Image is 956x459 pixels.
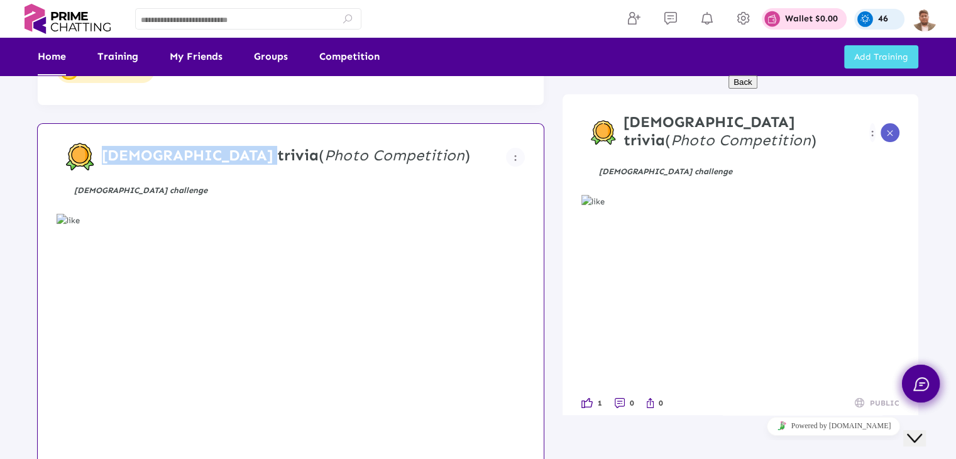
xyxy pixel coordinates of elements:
[647,398,654,408] img: like
[723,70,943,397] iframe: chat widget
[170,38,223,75] a: My Friends
[912,6,937,31] img: img
[624,113,794,149] strong: [DEMOGRAPHIC_DATA] trivia
[102,147,470,165] h4: ( )
[723,412,943,440] iframe: chat widget
[624,113,869,150] h4: ( )
[599,167,732,176] strong: [DEMOGRAPHIC_DATA] challenge
[581,195,899,374] img: like
[324,146,464,164] i: Photo Competition
[591,120,616,145] img: competition-badge.svg
[615,398,625,408] img: like
[598,396,602,410] span: 1
[854,52,908,62] span: Add Training
[66,143,94,171] img: competition-badge.svg
[97,38,138,75] a: Training
[630,396,634,410] span: 0
[903,409,943,446] iframe: chat widget
[319,38,380,75] a: Competition
[514,155,517,161] img: more
[870,396,899,410] span: PUBLIC
[671,131,811,149] i: Photo Competition
[38,38,66,75] a: Home
[254,38,288,75] a: Groups
[581,398,593,408] img: like
[844,45,918,69] button: Add Training
[19,4,116,34] img: logo
[785,14,838,23] p: Wallet $0.00
[102,146,319,164] strong: [DEMOGRAPHIC_DATA] trivia
[659,396,663,410] span: 0
[74,185,207,195] strong: [DEMOGRAPHIC_DATA] challenge
[506,148,525,167] button: Example icon-button with a menu
[878,14,888,23] p: 46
